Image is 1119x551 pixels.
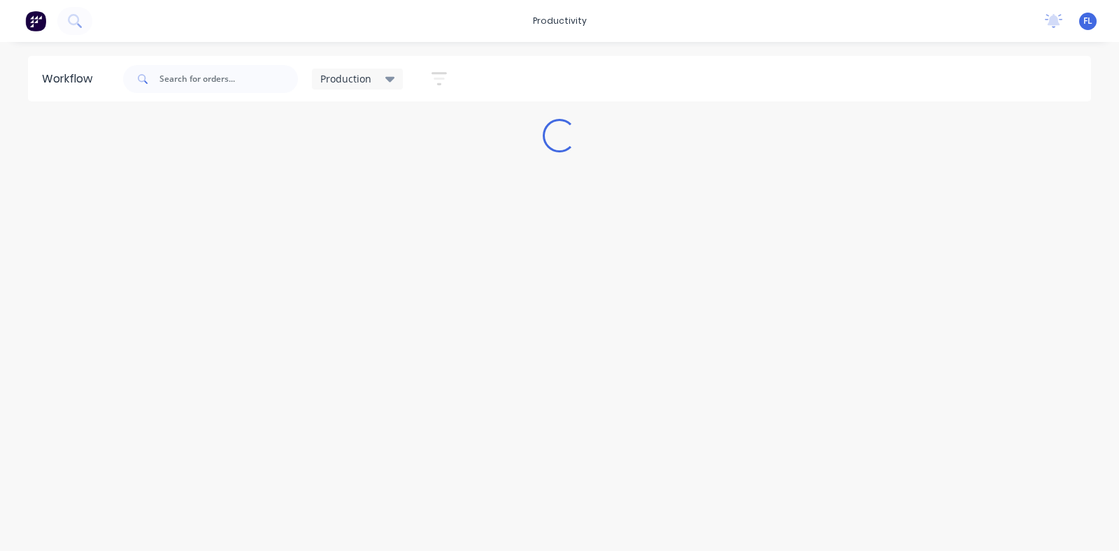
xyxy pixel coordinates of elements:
[159,65,298,93] input: Search for orders...
[320,71,371,86] span: Production
[42,71,99,87] div: Workflow
[25,10,46,31] img: Factory
[1083,15,1092,27] span: FL
[526,10,594,31] div: productivity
